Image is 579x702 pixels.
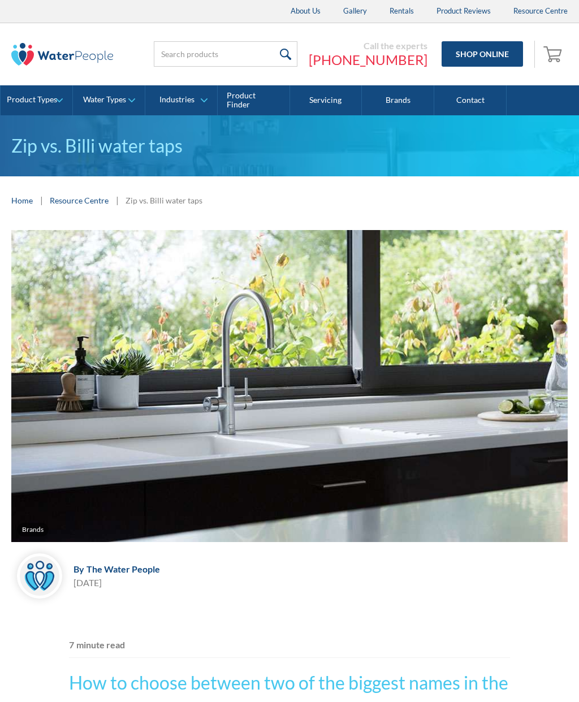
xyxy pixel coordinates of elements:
[1,85,72,116] a: Product Types
[442,41,523,67] a: Shop Online
[114,193,120,207] div: |
[7,95,57,105] div: Product Types
[309,51,427,68] a: [PHONE_NUMBER]
[74,576,160,590] div: [DATE]
[290,85,362,116] a: Servicing
[74,564,84,574] div: By
[73,85,145,116] a: Water Types
[154,41,297,67] input: Search products
[218,85,290,116] a: Product Finder
[145,85,217,116] a: Industries
[309,40,427,51] div: Call the experts
[11,132,568,159] h1: Zip vs. Billi water taps
[69,638,74,652] div: 7
[362,85,434,116] a: Brands
[11,43,113,66] img: The Water People
[541,41,568,68] a: Open cart containing items
[22,525,44,534] div: Brands
[87,564,160,574] div: The Water People
[38,193,44,207] div: |
[83,95,126,105] div: Water Types
[434,85,507,116] a: Contact
[11,194,33,206] a: Home
[50,194,109,206] a: Resource Centre
[159,95,195,105] div: Industries
[76,638,125,652] div: minute read
[126,194,202,206] div: Zip vs. Billi water taps
[11,230,568,542] img: billi vs zip main hero
[543,45,565,63] img: shopping cart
